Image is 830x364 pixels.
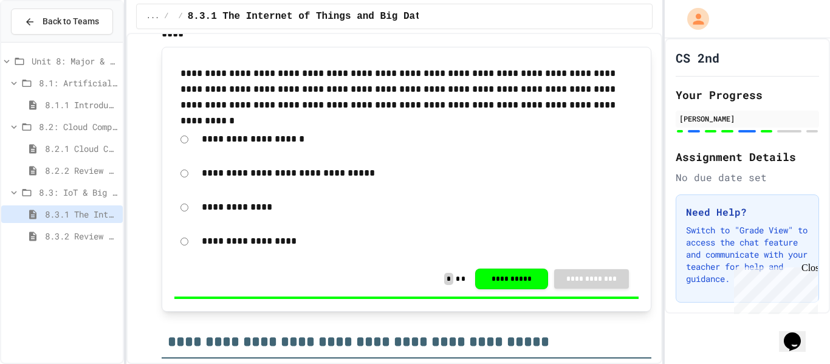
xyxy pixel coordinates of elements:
[188,9,596,24] span: 8.3.1 The Internet of Things and Big Data: Our Connected Digital World
[676,170,819,185] div: No due date set
[674,5,712,33] div: My Account
[676,148,819,165] h2: Assignment Details
[32,55,118,67] span: Unit 8: Major & Emerging Technologies
[686,205,809,219] h3: Need Help?
[5,5,84,77] div: Chat with us now!Close
[679,113,815,124] div: [PERSON_NAME]
[164,12,168,21] span: /
[39,77,118,89] span: 8.1: Artificial Intelligence Basics
[45,142,118,155] span: 8.2.1 Cloud Computing: Transforming the Digital World
[146,12,160,21] span: ...
[45,164,118,177] span: 8.2.2 Review - Cloud Computing
[45,98,118,111] span: 8.1.1 Introduction to Artificial Intelligence
[45,208,118,221] span: 8.3.1 The Internet of Things and Big Data: Our Connected Digital World
[179,12,183,21] span: /
[39,120,118,133] span: 8.2: Cloud Computing
[676,86,819,103] h2: Your Progress
[43,15,99,28] span: Back to Teams
[779,315,818,352] iframe: chat widget
[686,224,809,285] p: Switch to "Grade View" to access the chat feature and communicate with your teacher for help and ...
[39,186,118,199] span: 8.3: IoT & Big Data
[45,230,118,242] span: 8.3.2 Review - The Internet of Things and Big Data
[676,49,719,66] h1: CS 2nd
[729,263,818,314] iframe: chat widget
